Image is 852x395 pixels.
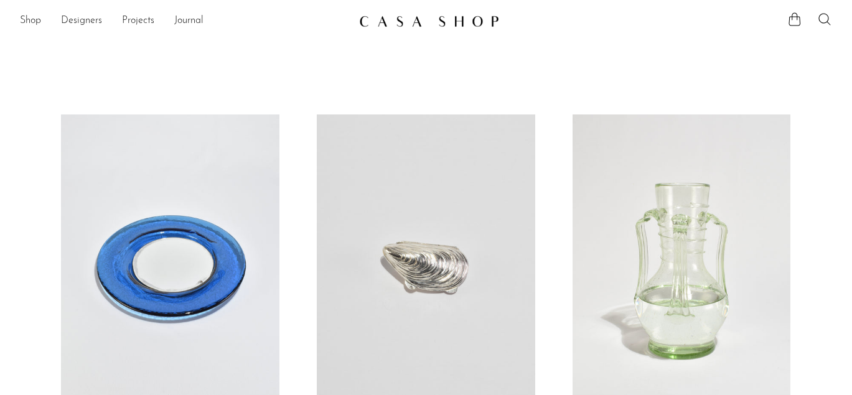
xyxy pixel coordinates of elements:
[20,11,349,32] nav: Desktop navigation
[122,13,154,29] a: Projects
[20,11,349,32] ul: NEW HEADER MENU
[174,13,204,29] a: Journal
[20,13,41,29] a: Shop
[61,13,102,29] a: Designers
